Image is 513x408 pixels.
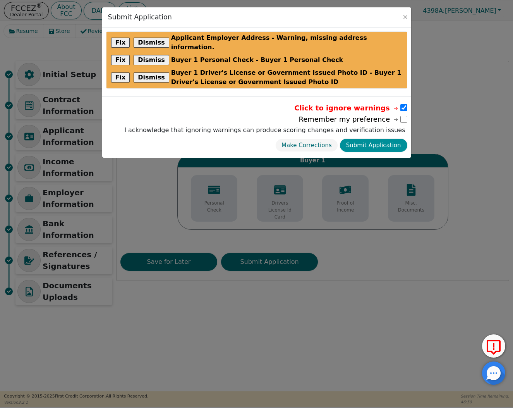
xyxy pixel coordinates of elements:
[171,68,402,87] span: Buyer 1 Driver's License or Government Issued Photo ID - Buyer 1 Driver's License or Government I...
[111,55,130,65] button: Fix
[134,72,169,83] button: Dismiss
[482,334,505,358] button: Report Error to FCC
[134,38,169,48] button: Dismiss
[294,103,399,113] span: Click to ignore warnings
[299,114,399,124] span: Remember my preference
[122,126,407,135] label: I acknowledge that ignoring warnings can produce scoring changes and verification issues
[275,139,338,152] button: Make Corrections
[340,139,407,152] button: Submit Application
[171,55,343,65] span: Buyer 1 Personal Check - Buyer 1 Personal Check
[401,13,409,21] button: Close
[111,38,130,48] button: Fix
[171,33,402,52] span: Applicant Employer Address - Warning, missing address information.
[108,13,172,21] h3: Submit Application
[134,55,169,65] button: Dismiss
[111,72,130,83] button: Fix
